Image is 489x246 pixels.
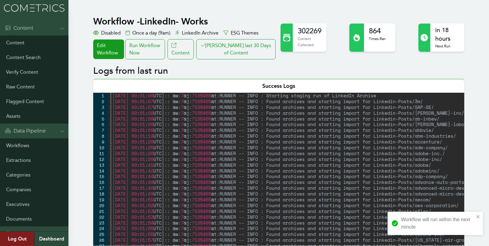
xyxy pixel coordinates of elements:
[93,145,108,151] div: 10
[93,133,108,139] div: 8
[369,26,386,36] h2: 864
[34,232,68,246] a: Dashboard
[93,116,108,122] div: 5
[93,39,124,59] a: Edit Workflow
[401,216,474,231] div: Workflow will run within the next minute
[196,39,276,59] button: [PERSON_NAME] last 30 Days of Content
[435,43,459,49] p: Next Run
[175,29,219,37] div: LinkedIn Archive
[93,168,108,174] div: 14
[93,162,108,168] div: 13
[93,104,108,110] div: 3
[5,230,30,237] div: Admin
[93,156,108,162] div: 12
[298,36,322,48] p: Content Collected
[93,179,108,185] div: 16
[93,151,108,156] div: 11
[298,26,322,36] h2: 302269
[223,29,259,37] div: ESG Themes
[93,110,108,116] div: 4
[93,191,108,197] div: 18
[93,16,277,27] h1: Workflow - LinkedIn- Works
[93,127,108,133] div: 7
[93,220,108,226] div: 23
[93,121,108,127] div: 6
[435,26,459,43] h2: in 18 hours
[93,225,108,231] div: 24
[93,139,108,145] div: 9
[369,36,386,42] p: Times Ran
[126,29,170,37] div: Once a day (9am)
[93,208,108,214] div: 21
[476,214,480,219] button: close
[93,65,464,76] h2: Logs from last run
[93,214,108,220] div: 22
[93,79,464,93] div: Success Logs
[93,29,121,37] div: Disabled
[93,231,108,237] div: 25
[93,99,108,104] div: 2
[93,185,108,191] div: 17
[93,237,108,243] div: 26
[93,93,108,99] div: 1
[93,203,108,208] div: 20
[167,39,194,59] a: Content
[5,127,46,135] div: Data Pipeline
[125,39,165,59] div: Run Workflow Now
[93,173,108,179] div: 15
[93,197,108,203] div: 19
[5,24,33,32] div: Content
